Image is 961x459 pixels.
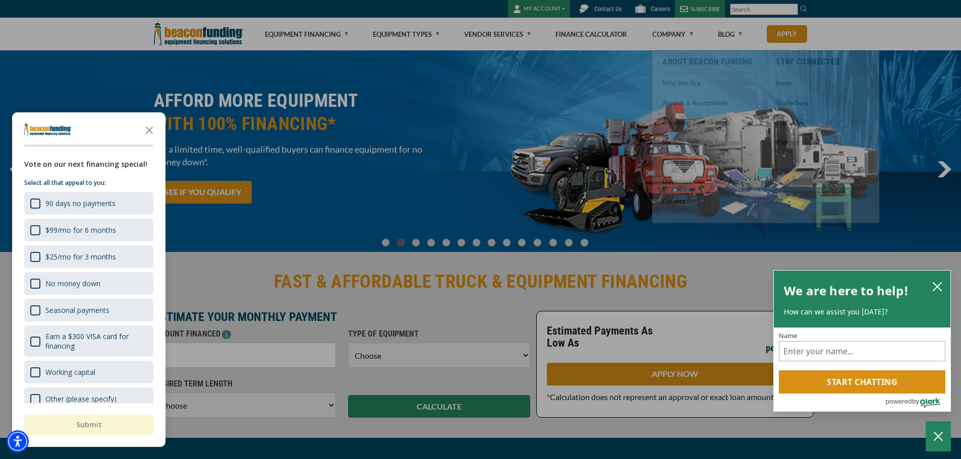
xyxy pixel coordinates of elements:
label: Name [779,333,945,339]
button: close chatbox [929,279,945,293]
div: No money down [45,279,100,288]
button: Close the survey [139,119,159,140]
a: Powered by Olark [885,394,950,411]
p: How can we assist you [DATE]? [784,307,940,317]
div: $99/mo for 6 months [45,225,116,235]
span: by [912,395,919,408]
div: Earn a $300 VISA card for financing [45,332,147,351]
div: Survey [12,112,165,447]
div: Seasonal payments [45,305,109,315]
div: Vote on our next financing special! [24,159,153,170]
div: $99/mo for 6 months [24,219,153,241]
img: Company logo [24,123,72,136]
div: Accessibility Menu [7,430,29,452]
div: Other (please specify) [24,387,153,410]
button: Close Chatbox [926,421,951,451]
div: Other (please specify) [45,394,117,404]
div: 90 days no payments [24,192,153,215]
div: $25/mo for 3 months [24,245,153,268]
div: Working capital [24,361,153,383]
div: $25/mo for 3 months [45,252,116,261]
button: Submit [24,415,153,435]
div: No money down [24,272,153,295]
div: olark chatbox [773,270,951,412]
div: 90 days no payments [45,199,116,208]
p: Select all that appeal to you: [24,178,153,188]
div: Earn a $300 VISA card for financing [24,325,153,357]
span: powered [885,395,912,408]
div: Working capital [45,367,95,377]
h2: We are here to help! [784,281,909,301]
button: Start chatting [779,370,945,394]
div: Seasonal payments [24,299,153,321]
input: Name [779,341,945,361]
